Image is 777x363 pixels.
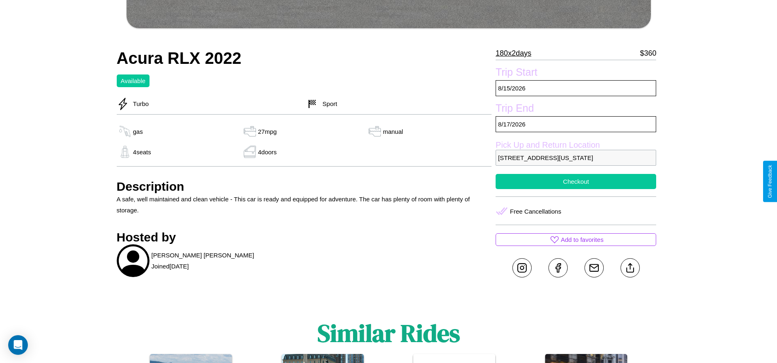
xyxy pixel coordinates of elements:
button: Add to favorites [496,233,656,246]
p: gas [133,126,143,137]
h3: Description [117,180,492,194]
p: A safe, well maintained and clean vehicle - This car is ready and equipped for adventure. The car... [117,194,492,216]
p: 180 x 2 days [496,47,531,60]
img: gas [242,146,258,158]
h2: Acura RLX 2022 [117,49,492,68]
img: gas [117,146,133,158]
p: $ 360 [640,47,656,60]
img: gas [242,125,258,138]
p: 4 seats [133,147,151,158]
p: Sport [318,98,337,109]
label: Trip End [496,102,656,116]
h1: Similar Rides [317,316,460,350]
div: Open Intercom Messenger [8,335,28,355]
p: [PERSON_NAME] [PERSON_NAME] [152,250,254,261]
div: Give Feedback [767,165,773,198]
p: Available [121,75,146,86]
p: 8 / 17 / 2026 [496,116,656,132]
p: [STREET_ADDRESS][US_STATE] [496,150,656,166]
label: Trip Start [496,66,656,80]
button: Checkout [496,174,656,189]
label: Pick Up and Return Location [496,140,656,150]
p: Turbo [129,98,149,109]
h3: Hosted by [117,230,492,244]
img: gas [367,125,383,138]
p: 8 / 15 / 2026 [496,80,656,96]
p: 27 mpg [258,126,277,137]
p: Add to favorites [561,234,603,245]
p: manual [383,126,403,137]
p: Joined [DATE] [152,261,189,272]
p: 4 doors [258,147,277,158]
img: gas [117,125,133,138]
p: Free Cancellations [510,206,561,217]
